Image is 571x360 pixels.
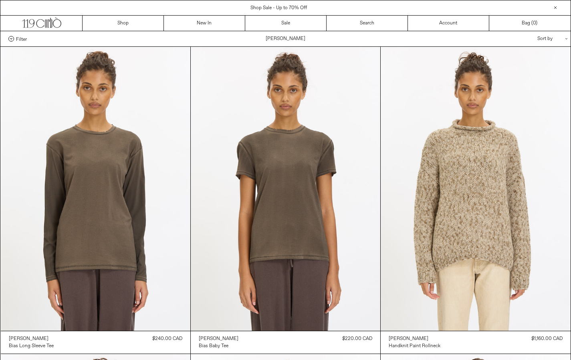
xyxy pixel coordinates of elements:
div: $1,160.00 CAD [531,335,563,342]
a: Handknit Paint Rollneck [389,342,440,350]
a: Account [408,16,489,31]
img: Lauren Manoogian Handknit Paint Rollneck in tobacco paint [381,47,570,331]
a: [PERSON_NAME] [199,335,238,342]
img: Lauren Manoogian Bias Baby Tee [191,47,380,331]
a: Shop [83,16,164,31]
div: $240.00 CAD [152,335,182,342]
a: Bag () [489,16,571,31]
div: Sort by [490,31,563,46]
a: Shop Sale - Up to 70% Off [250,5,307,11]
a: Bias Long Sleeve Tee [9,342,54,350]
div: [PERSON_NAME] [389,336,428,342]
a: Search [327,16,408,31]
div: Bias Baby Tee [199,343,228,350]
a: Bias Baby Tee [199,342,238,350]
a: New In [164,16,245,31]
a: Sale [245,16,327,31]
a: [PERSON_NAME] [9,335,54,342]
span: Filter [16,36,27,42]
a: [PERSON_NAME] [389,335,440,342]
div: $220.00 CAD [342,335,372,342]
img: Lauren Manoogian Bias Long Sleeve Tee in painted barnwood [1,47,190,331]
span: ) [533,20,537,27]
span: 0 [533,20,536,26]
div: [PERSON_NAME] [9,336,48,342]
